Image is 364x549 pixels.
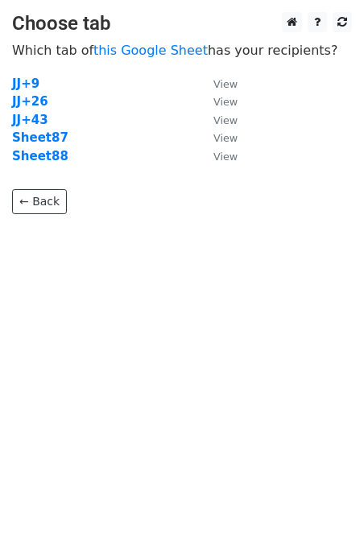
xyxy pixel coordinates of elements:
[12,12,352,35] h3: Choose tab
[12,76,39,91] a: JJ+9
[93,43,208,58] a: this Google Sheet
[197,76,238,91] a: View
[197,94,238,109] a: View
[197,130,238,145] a: View
[12,130,68,145] a: Sheet87
[213,96,238,108] small: View
[213,151,238,163] small: View
[213,114,238,126] small: View
[197,113,238,127] a: View
[213,78,238,90] small: View
[12,149,68,163] a: Sheet88
[12,189,67,214] a: ← Back
[12,42,352,59] p: Which tab of has your recipients?
[12,113,48,127] a: JJ+43
[213,132,238,144] small: View
[12,94,48,109] a: JJ+26
[197,149,238,163] a: View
